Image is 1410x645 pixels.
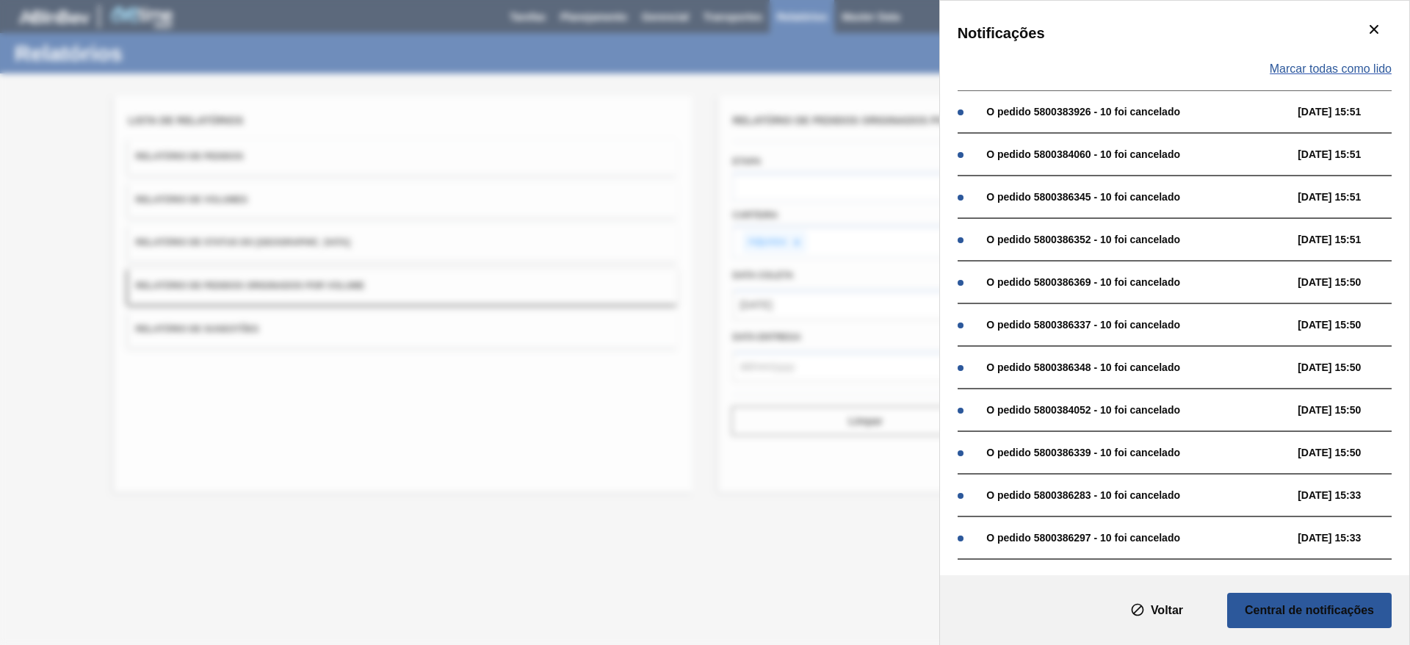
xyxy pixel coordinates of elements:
span: Marcar todas como lido [1270,62,1392,76]
div: O pedido 5800386348 - 10 foi cancelado [986,361,1290,373]
div: O pedido 5800386337 - 10 foi cancelado [986,319,1290,331]
div: O pedido 5800386339 - 10 foi cancelado [986,447,1290,458]
span: [DATE] 15:33 [1298,489,1406,501]
div: O pedido 5800386297 - 10 foi cancelado [986,532,1290,544]
span: [DATE] 15:33 [1298,574,1406,586]
span: [DATE] 15:50 [1298,447,1406,458]
div: O pedido 5800384052 - 10 foi cancelado [986,404,1290,416]
span: [DATE] 15:33 [1298,532,1406,544]
span: [DATE] 15:50 [1298,404,1406,416]
span: [DATE] 15:51 [1298,191,1406,203]
div: O pedido 5800383926 - 10 foi cancelado [986,106,1290,118]
span: [DATE] 15:50 [1298,361,1406,373]
div: O pedido 5800384060 - 10 foi cancelado [986,148,1290,160]
div: O pedido 5800386345 - 10 foi cancelado [986,191,1290,203]
div: O pedido 5800386369 - 10 foi cancelado [986,276,1290,288]
span: [DATE] 15:50 [1298,276,1406,288]
span: [DATE] 15:51 [1298,234,1406,245]
span: [DATE] 15:50 [1298,319,1406,331]
span: [DATE] 15:51 [1298,106,1406,118]
div: O pedido 5800384020 - 10 foi cancelado [986,574,1290,586]
div: O pedido 5800386283 - 10 foi cancelado [986,489,1290,501]
div: O pedido 5800386352 - 10 foi cancelado [986,234,1290,245]
span: [DATE] 15:51 [1298,148,1406,160]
